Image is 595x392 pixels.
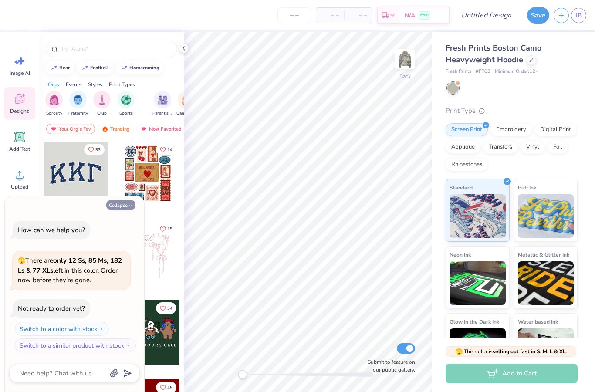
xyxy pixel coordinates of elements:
[575,10,582,20] span: JB
[152,91,172,117] div: filter for Parent's Weekend
[10,108,29,115] span: Designs
[119,110,133,117] span: Sports
[167,227,172,231] span: 15
[18,256,122,284] span: There are left in this color. Order now before they're gone.
[548,141,568,154] div: Foil
[99,326,104,331] img: Switch to a color with stock
[518,194,574,238] img: Puff Ink
[349,11,367,20] span: – –
[405,11,415,20] span: N/A
[140,126,147,132] img: most_fav.gif
[490,123,532,136] div: Embroidery
[93,91,111,117] button: filter button
[518,328,574,372] img: Water based Ink
[321,11,339,20] span: – –
[454,7,518,24] input: Untitled Design
[455,348,463,356] span: 🫣
[534,123,577,136] div: Digital Print
[48,81,59,88] div: Orgs
[167,306,172,311] span: 34
[101,126,108,132] img: trending.gif
[396,51,414,68] img: Back
[446,123,488,136] div: Screen Print
[450,261,506,305] img: Neon Ink
[51,65,57,71] img: trend_line.gif
[9,145,30,152] span: Add Text
[167,148,172,152] span: 14
[10,70,30,77] span: Image AI
[121,65,128,71] img: trend_line.gif
[493,348,566,355] strong: selling out fast in S, M, L & XL
[495,68,538,75] span: Minimum Order: 12 +
[156,144,176,155] button: Like
[420,12,429,18] span: Free
[84,144,105,155] button: Like
[97,95,107,105] img: Club Image
[66,81,81,88] div: Events
[121,95,131,105] img: Sports Image
[446,106,578,116] div: Print Type
[81,65,88,71] img: trend_line.gif
[68,91,88,117] div: filter for Fraternity
[450,328,506,372] img: Glow in the Dark Ink
[126,343,131,348] img: Switch to a similar product with stock
[158,95,168,105] img: Parent's Weekend Image
[50,126,57,132] img: most_fav.gif
[15,322,109,336] button: Switch to a color with stock
[450,194,506,238] img: Standard
[156,223,176,235] button: Like
[93,91,111,117] div: filter for Club
[156,302,176,314] button: Like
[455,348,567,355] span: This color is .
[238,370,247,379] div: Accessibility label
[446,141,480,154] div: Applique
[59,65,70,70] div: bear
[77,61,113,74] button: football
[518,317,558,326] span: Water based Ink
[450,183,473,192] span: Standard
[176,91,196,117] div: filter for Game Day
[152,110,172,117] span: Parent's Weekend
[571,8,586,23] a: JB
[109,81,135,88] div: Print Types
[483,141,518,154] div: Transfers
[11,183,28,190] span: Upload
[518,183,536,192] span: Puff Ink
[363,358,415,374] label: Submit to feature on our public gallery.
[46,61,74,74] button: bear
[521,141,545,154] div: Vinyl
[98,124,134,134] div: Trending
[117,91,135,117] button: filter button
[97,110,107,117] span: Club
[176,91,196,117] button: filter button
[68,110,88,117] span: Fraternity
[46,124,95,134] div: Your Org's Fav
[399,72,411,80] div: Back
[60,44,172,53] input: Try "Alpha"
[18,256,122,275] strong: only 12 Ss, 85 Ms, 182 Ls & 77 XLs
[450,250,471,259] span: Neon Ink
[116,61,163,74] button: homecoming
[18,304,85,313] div: Not ready to order yet?
[136,124,186,134] div: Most Favorited
[277,7,311,23] input: – –
[450,317,499,326] span: Glow in the Dark Ink
[476,68,490,75] span: # FP83
[46,110,62,117] span: Sorority
[18,257,25,265] span: 🫣
[45,91,63,117] div: filter for Sorority
[518,261,574,305] img: Metallic & Glitter Ink
[518,250,569,259] span: Metallic & Glitter Ink
[176,110,196,117] span: Game Day
[117,91,135,117] div: filter for Sports
[73,95,83,105] img: Fraternity Image
[68,91,88,117] button: filter button
[527,7,549,24] button: Save
[182,95,192,105] img: Game Day Image
[167,385,172,390] span: 45
[446,68,471,75] span: Fresh Prints
[18,226,85,234] div: How can we help you?
[90,65,109,70] div: football
[45,91,63,117] button: filter button
[95,148,101,152] span: 33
